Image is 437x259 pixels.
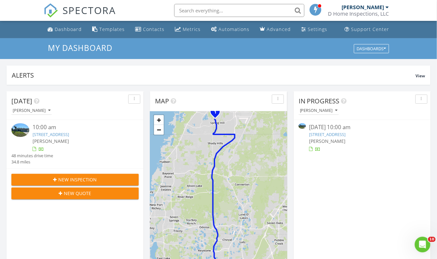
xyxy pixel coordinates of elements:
a: Automations (Basic) [208,23,252,36]
div: Support Center [351,26,389,32]
span: [DATE] [11,97,32,105]
a: Advanced [257,23,293,36]
img: 9355689%2Fcover_photos%2FV7Ps3Csl8jmPGjpoanS3%2Fsmall.jpg [299,123,306,129]
button: Dashboards [354,44,389,53]
span: View [416,73,425,79]
div: 48 minutes drive time [11,153,53,159]
a: Dashboard [45,23,84,36]
span: Map [155,97,169,105]
a: Settings [299,23,330,36]
a: [STREET_ADDRESS] [33,131,69,137]
div: [PERSON_NAME] [13,108,50,113]
div: 2476 Magellan Ave, Spring Hill, FL 34608 [215,112,219,115]
i: 1 [214,110,217,114]
div: Templates [99,26,125,32]
a: Templates [90,23,127,36]
div: Settings [308,26,327,32]
div: D Home Inspections, LLC [328,10,389,17]
img: 9355689%2Fcover_photos%2FV7Ps3Csl8jmPGjpoanS3%2Fsmall.jpg [11,123,29,137]
div: [DATE] 10:00 am [309,123,416,131]
iframe: Intercom live chat [415,237,430,252]
span: My Dashboard [48,42,112,53]
div: [PERSON_NAME] [342,4,384,10]
a: SPECTORA [44,9,116,23]
span: 10 [428,237,436,242]
span: New Inspection [59,176,97,183]
a: Zoom out [154,125,164,135]
button: [PERSON_NAME] [11,106,52,115]
span: In Progress [299,97,340,105]
div: Contacts [143,26,164,32]
span: SPECTORA [63,3,116,17]
button: [PERSON_NAME] [299,106,339,115]
button: New Inspection [11,174,139,186]
div: [PERSON_NAME] [300,108,338,113]
button: New Quote [11,188,139,199]
input: Search everything... [174,4,304,17]
a: 10:00 am [STREET_ADDRESS] [PERSON_NAME] 48 minutes drive time 34.8 miles [11,123,139,165]
div: 34.8 miles [11,159,53,165]
span: [PERSON_NAME] [309,138,346,144]
span: New Quote [64,190,92,197]
div: Dashboards [357,46,386,51]
div: Advanced [267,26,291,32]
a: [STREET_ADDRESS] [309,131,346,137]
a: Zoom in [154,115,164,125]
div: Dashboard [55,26,82,32]
div: Alerts [12,71,416,80]
a: Support Center [342,23,392,36]
a: [DATE] 10:00 am [STREET_ADDRESS] [PERSON_NAME] [299,123,426,152]
div: Automations [218,26,249,32]
a: Contacts [133,23,167,36]
a: Metrics [172,23,203,36]
div: Metrics [183,26,201,32]
div: 10:00 am [33,123,128,131]
img: The Best Home Inspection Software - Spectora [44,3,58,18]
span: [PERSON_NAME] [33,138,69,144]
